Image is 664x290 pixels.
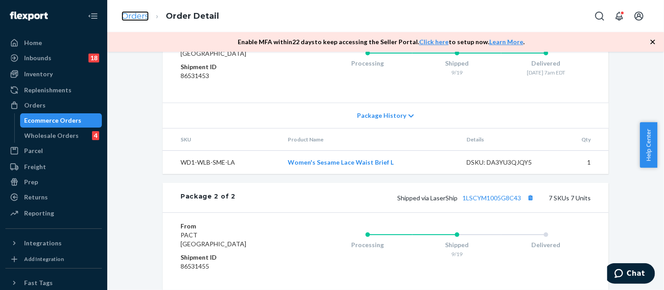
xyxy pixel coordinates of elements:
button: Integrations [5,236,102,250]
span: [GEOGRAPHIC_DATA] [181,50,246,57]
button: Help Center [640,122,657,168]
th: Product Name [281,128,459,151]
div: Fast Tags [24,278,53,287]
span: PACT [GEOGRAPHIC_DATA] [181,231,246,248]
dd: 86531455 [181,262,287,271]
dt: Shipment ID [181,253,287,262]
div: Shipped [412,240,502,249]
button: Fast Tags [5,276,102,290]
div: Inbounds [24,54,51,62]
div: Processing [323,240,412,249]
div: Returns [24,193,48,202]
div: Wholesale Orders [25,131,79,140]
a: Learn More [489,38,523,46]
div: Replenishments [24,86,71,95]
iframe: Opens a widget where you can chat to one of our agents [607,263,655,286]
a: Replenishments [5,83,102,97]
button: Open Search Box [591,7,609,25]
div: Inventory [24,70,53,79]
dd: 86531453 [181,71,287,80]
div: 9/19 [412,250,502,258]
div: Parcel [24,146,43,155]
a: Add Integration [5,254,102,265]
a: Home [5,36,102,50]
a: Women's Sesame Lace Waist Brief L [288,158,394,166]
div: Home [24,38,42,47]
div: Delivered [501,240,591,249]
div: 9/19 [412,69,502,76]
dt: Shipment ID [181,62,287,71]
button: Open account menu [630,7,648,25]
th: Qty [558,128,609,151]
a: Ecommerce Orders [20,113,102,128]
a: Reporting [5,206,102,220]
div: Shipped [412,59,502,68]
div: Integrations [24,239,62,248]
p: Enable MFA within 22 days to keep accessing the Seller Portal. to setup now. . [238,37,525,46]
div: 4 [92,131,99,140]
div: Processing [323,59,412,68]
th: Details [459,128,558,151]
div: Package 2 of 2 [181,192,235,203]
div: [DATE] 7am EDT [501,69,591,76]
div: Orders [24,101,46,110]
div: Prep [24,178,38,186]
a: Wholesale Orders4 [20,128,102,143]
div: DSKU: DA3YU3QJQY5 [466,158,551,167]
a: Parcel [5,144,102,158]
div: Reporting [24,209,54,218]
a: Inventory [5,67,102,81]
div: Freight [24,162,46,171]
div: 18 [88,54,99,62]
a: Orders [5,98,102,112]
a: Order Detail [166,11,219,21]
a: Prep [5,175,102,189]
a: Freight [5,160,102,174]
button: Copy tracking number [525,192,536,203]
th: SKU [163,128,281,151]
div: Add Integration [24,255,64,263]
span: Shipped via LaserShip [397,194,536,202]
a: 1LSCYM1005G8C43 [462,194,521,202]
div: Ecommerce Orders [25,116,82,125]
button: Open notifications [610,7,628,25]
td: 1 [558,151,609,174]
a: Inbounds18 [5,51,102,65]
span: Package History [357,111,406,120]
a: Returns [5,190,102,204]
button: Close Navigation [84,7,102,25]
a: Click here [419,38,449,46]
td: WD1-WLB-SME-LA [163,151,281,174]
div: 7 SKUs 7 Units [235,192,591,203]
img: Flexport logo [10,12,48,21]
dt: From [181,222,287,231]
ol: breadcrumbs [114,3,226,29]
div: Delivered [501,59,591,68]
a: Orders [122,11,149,21]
